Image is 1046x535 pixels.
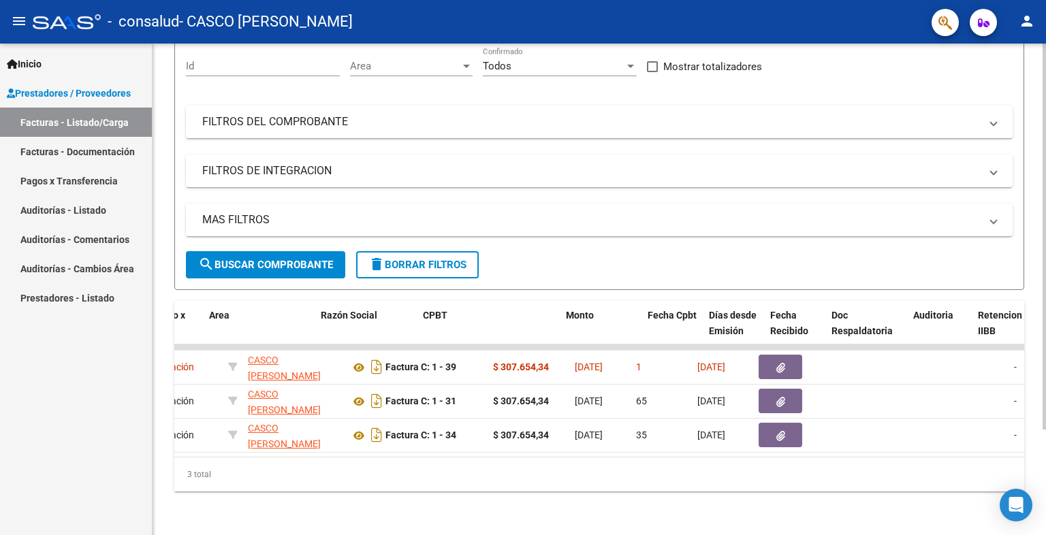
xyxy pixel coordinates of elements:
span: Días desde Emisión [709,310,757,336]
datatable-header-cell: Retencion IIBB [972,301,1027,361]
datatable-header-cell: Auditoria [908,301,972,361]
span: Fecha Recibido [770,310,808,336]
strong: $ 307.654,34 [493,429,549,440]
strong: $ 307.654,34 [493,395,549,406]
strong: $ 307.654,34 [493,361,549,372]
datatable-header-cell: Fecha Recibido [765,301,826,361]
datatable-header-cell: Razón Social [315,301,417,361]
span: Fecha Cpbt [648,310,697,321]
span: Facturado x Orden De [134,310,185,336]
span: - consalud [108,7,179,37]
mat-expansion-panel-header: FILTROS DEL COMPROBANTE [186,106,1013,138]
span: Area [350,60,460,72]
span: [DATE] [697,429,725,440]
span: Borrar Filtros [368,259,466,271]
mat-expansion-panel-header: FILTROS DE INTEGRACION [186,155,1013,187]
div: Open Intercom Messenger [1000,489,1032,521]
span: Doc Respaldatoria [831,310,893,336]
mat-icon: person [1019,13,1035,29]
strong: Factura C: 1 - 34 [385,430,456,441]
span: Area [209,310,229,321]
mat-panel-title: FILTROS DE INTEGRACION [202,163,980,178]
span: Prestadores / Proveedores [7,86,131,101]
button: Borrar Filtros [356,251,479,278]
mat-icon: menu [11,13,27,29]
span: [DATE] [575,429,603,440]
span: Buscar Comprobante [198,259,333,271]
span: [DATE] [697,395,725,406]
i: Descargar documento [368,356,385,378]
span: 1 [636,361,641,372]
datatable-header-cell: Area [204,301,296,361]
i: Descargar documento [368,424,385,446]
div: 27418329942 [248,421,339,449]
span: Razón Social [321,310,377,321]
span: Monto [566,310,594,321]
span: [DATE] [575,395,603,406]
span: Inicio [7,56,42,71]
div: 3 total [174,457,1024,491]
span: Auditoria [913,310,953,321]
span: CASCO [PERSON_NAME] [248,355,321,381]
span: - CASCO [PERSON_NAME] [179,7,353,37]
span: CPBT [423,310,447,321]
span: CASCO [PERSON_NAME] [248,423,321,449]
span: [DATE] [575,361,603,372]
datatable-header-cell: CPBT [417,301,560,361]
i: Descargar documento [368,390,385,412]
span: - [1014,361,1017,372]
span: - [1014,395,1017,406]
button: Buscar Comprobante [186,251,345,278]
span: CASCO [PERSON_NAME] [248,389,321,415]
datatable-header-cell: Monto [560,301,642,361]
div: 27418329942 [248,387,339,415]
datatable-header-cell: Doc Respaldatoria [826,301,908,361]
span: [DATE] [697,361,725,372]
datatable-header-cell: Días desde Emisión [703,301,765,361]
span: 65 [636,395,647,406]
strong: Factura C: 1 - 39 [385,362,456,373]
strong: Factura C: 1 - 31 [385,396,456,407]
mat-icon: delete [368,256,385,272]
span: Retencion IIBB [978,310,1022,336]
mat-expansion-panel-header: MAS FILTROS [186,204,1013,236]
mat-icon: search [198,256,215,272]
span: 35 [636,429,647,440]
datatable-header-cell: Fecha Cpbt [642,301,703,361]
span: Todos [483,60,511,72]
mat-panel-title: FILTROS DEL COMPROBANTE [202,114,980,129]
span: Mostrar totalizadores [663,59,762,75]
mat-panel-title: MAS FILTROS [202,212,980,227]
span: - [1014,429,1017,440]
div: 27418329942 [248,353,339,381]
